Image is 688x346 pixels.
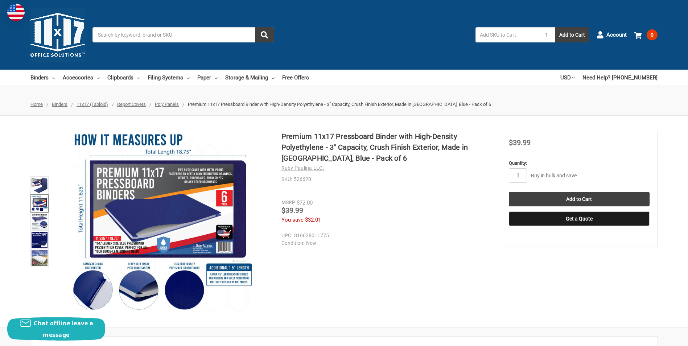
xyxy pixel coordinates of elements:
[281,176,292,183] dt: SKU:
[107,70,140,86] a: Clipboards
[281,199,295,206] div: MSRP
[281,232,486,239] dd: 816628011775
[555,27,589,42] button: Add to Cart
[281,206,303,215] span: $39.99
[32,195,48,211] img: Premium 11x17 Pressboard Binder with High-Density Polyethylene - 3" Capacity, Crush Finish Exteri...
[197,70,218,86] a: Paper
[92,27,274,42] input: Search by keyword, brand or SKU
[509,211,650,226] button: Get a Quote
[582,70,658,86] a: Need Help? [PHONE_NUMBER]
[281,232,292,239] dt: UPC:
[63,70,100,86] a: Accessories
[188,102,491,107] span: Premium 11x17 Pressboard Binder with High-Density Polyethylene - 3" Capacity, Crush Finish Exteri...
[32,214,48,230] img: Premium 11x17 Pressboard Binder with High-Density Polyethylene - 3" Capacity, Crush Finish Exteri...
[7,4,25,21] img: duty and tax information for United States
[148,70,190,86] a: Filing Systems
[155,102,179,107] a: Poly Panels
[71,131,252,312] img: 11x17 Report Cover Pressboard Binder Poly Panels Includes Fold-over Metal Fasteners Blue Package ...
[597,25,627,44] a: Account
[281,217,304,223] span: You save
[32,232,48,248] img: Premium 11x17 Pressboard Binder with High-Density Polyethylene - 3" Capacity, Crush Finish Exteri...
[560,70,575,86] a: USD
[281,239,304,247] dt: Condition:
[281,131,489,164] h1: Premium 11x17 Pressboard Binder with High-Density Polyethylene - 3" Capacity, Crush Finish Exteri...
[281,176,489,183] dd: 526620
[281,165,324,171] a: Ruby Paulina LLC.
[281,239,486,247] dd: New
[475,27,538,42] input: Add SKU to Cart
[34,319,93,339] span: Chat offline leave a message
[509,138,531,147] span: $39.99
[30,102,43,107] a: Home
[225,70,275,86] a: Storage & Mailing
[32,250,48,266] img: Premium 11x17 Pressboard Binder with High-Density Polyethylene - 3" Capacity, Crush Finish Exteri...
[282,70,309,86] a: Free Offers
[509,160,650,167] label: Quantity:
[305,217,321,223] span: $32.01
[647,29,658,40] span: 0
[52,102,67,107] a: Binders
[30,8,85,62] img: 11x17.com
[77,102,108,107] a: 11x17 (Tabloid)
[7,317,105,341] button: Chat offline leave a message
[531,173,577,178] a: Buy in bulk and save
[297,199,313,206] span: $72.00
[117,102,146,107] a: Report Covers
[32,177,48,193] img: 11x17 Report Cover Pressboard Binder Poly Panels Includes Fold-over Metal Fasteners Blue Package ...
[606,31,627,39] span: Account
[30,70,55,86] a: Binders
[509,192,650,206] input: Add to Cart
[634,25,658,44] a: 0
